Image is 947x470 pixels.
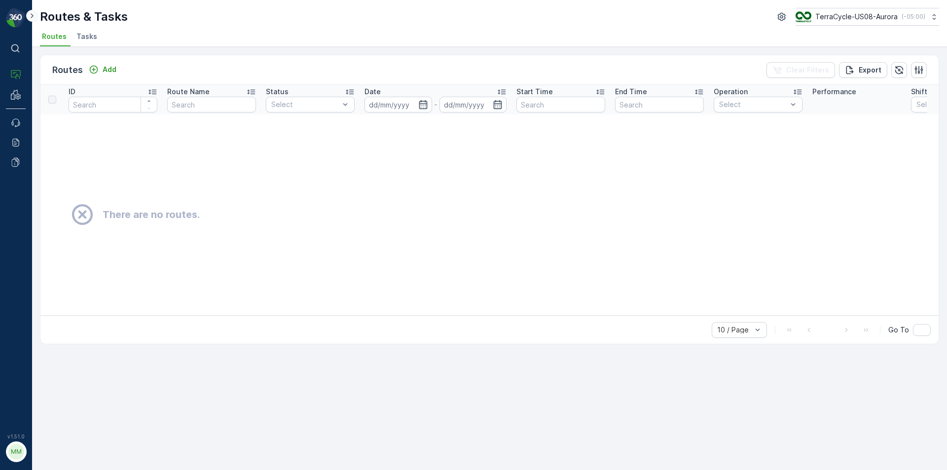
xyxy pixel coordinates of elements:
[103,207,200,222] h2: There are no routes.
[69,97,157,112] input: Search
[85,64,120,75] button: Add
[839,62,887,78] button: Export
[364,87,381,97] p: Date
[69,87,75,97] p: ID
[434,99,437,110] p: -
[271,100,339,109] p: Select
[52,63,83,77] p: Routes
[40,9,128,25] p: Routes & Tasks
[42,32,67,41] span: Routes
[6,441,26,462] button: MM
[8,444,24,460] div: MM
[439,97,507,112] input: dd/mm/yyyy
[615,87,647,97] p: End Time
[714,87,748,97] p: Operation
[815,12,898,22] p: TerraCycle-US08-Aurora
[76,32,97,41] span: Tasks
[6,8,26,28] img: logo
[266,87,289,97] p: Status
[911,87,927,97] p: Shift
[812,87,856,97] p: Performance
[786,65,829,75] p: Clear Filters
[859,65,881,75] p: Export
[167,97,256,112] input: Search
[516,87,553,97] p: Start Time
[516,97,605,112] input: Search
[6,434,26,439] span: v 1.51.0
[902,13,925,21] p: ( -05:00 )
[364,97,432,112] input: dd/mm/yyyy
[888,325,909,335] span: Go To
[615,97,704,112] input: Search
[796,11,811,22] img: image_ci7OI47.png
[167,87,210,97] p: Route Name
[103,65,116,74] p: Add
[796,8,939,26] button: TerraCycle-US08-Aurora(-05:00)
[719,100,787,109] p: Select
[766,62,835,78] button: Clear Filters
